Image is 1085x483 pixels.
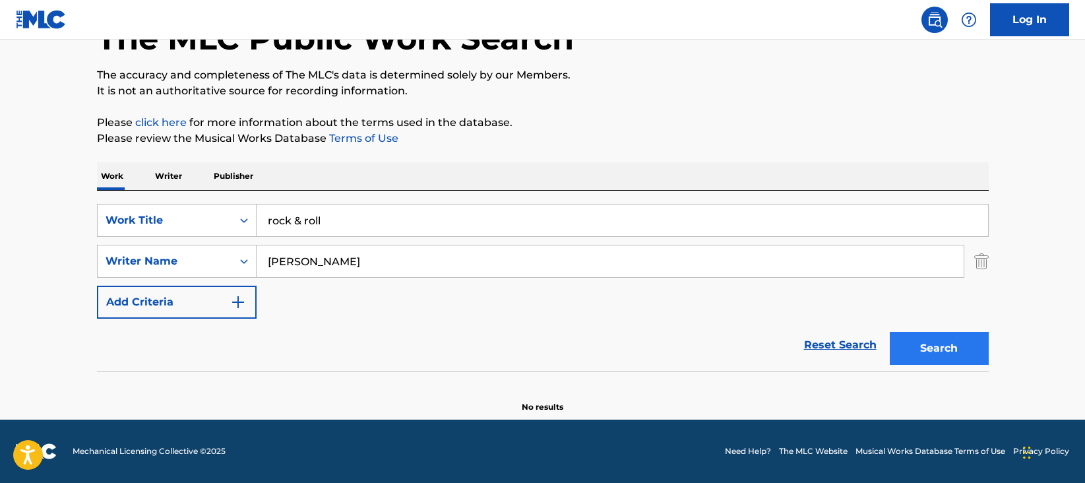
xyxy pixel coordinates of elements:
[230,294,246,310] img: 9d2ae6d4665cec9f34b9.svg
[890,332,989,365] button: Search
[135,116,187,129] a: click here
[16,443,57,459] img: logo
[779,445,848,457] a: The MLC Website
[97,115,989,131] p: Please for more information about the terms used in the database.
[956,7,982,33] div: Help
[97,286,257,319] button: Add Criteria
[961,12,977,28] img: help
[725,445,771,457] a: Need Help?
[97,131,989,146] p: Please review the Musical Works Database
[210,162,257,190] p: Publisher
[106,212,224,228] div: Work Title
[73,445,226,457] span: Mechanical Licensing Collective © 2025
[151,162,186,190] p: Writer
[16,10,67,29] img: MLC Logo
[1023,433,1031,472] div: Drag
[990,3,1069,36] a: Log In
[97,162,127,190] p: Work
[97,67,989,83] p: The accuracy and completeness of The MLC's data is determined solely by our Members.
[797,331,883,360] a: Reset Search
[855,445,1005,457] a: Musical Works Database Terms of Use
[974,245,989,278] img: Delete Criterion
[97,204,989,371] form: Search Form
[927,12,943,28] img: search
[522,385,563,413] p: No results
[106,253,224,269] div: Writer Name
[1013,445,1069,457] a: Privacy Policy
[326,132,398,145] a: Terms of Use
[921,7,948,33] a: Public Search
[1019,420,1085,483] iframe: Chat Widget
[97,83,989,99] p: It is not an authoritative source for recording information.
